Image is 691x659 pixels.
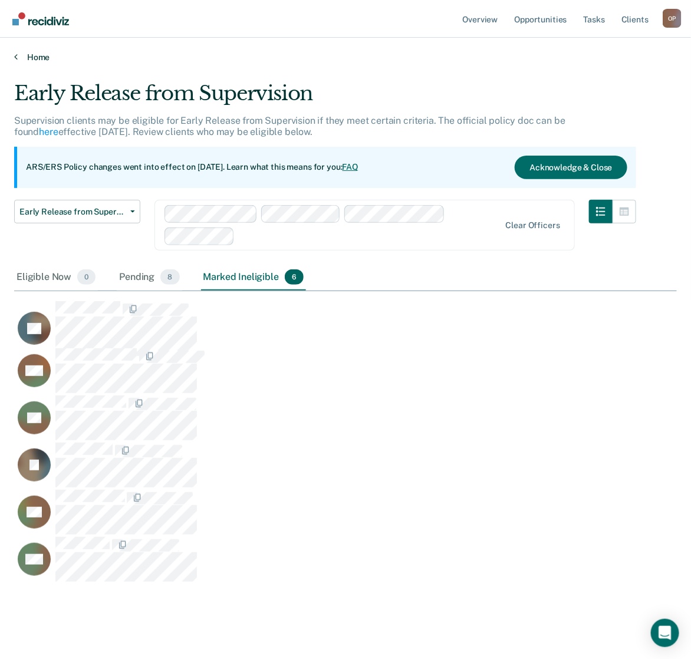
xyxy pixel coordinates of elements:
button: Acknowledge & Close [515,156,627,179]
div: Clear officers [506,220,560,230]
div: CaseloadOpportunityCell-50476622 [14,536,594,584]
div: CaseloadOpportunityCell-02955159 [14,301,594,348]
div: Pending8 [117,265,182,291]
div: Marked Ineligible6 [201,265,307,291]
div: Early Release from Supervision [14,81,636,115]
span: 8 [160,269,179,285]
div: CaseloadOpportunityCell-03339027 [14,442,594,489]
div: CaseloadOpportunityCell-03669417 [14,489,594,536]
p: ARS/ERS Policy changes went into effect on [DATE]. Learn what this means for you: [26,162,358,173]
span: 0 [77,269,96,285]
button: Profile dropdown button [663,9,682,28]
a: here [39,126,58,137]
div: O P [663,9,682,28]
div: Open Intercom Messenger [651,619,679,647]
button: Early Release from Supervision [14,200,140,223]
div: Eligible Now0 [14,265,98,291]
a: Home [14,52,677,62]
span: Early Release from Supervision [19,207,126,217]
div: CaseloadOpportunityCell-08729491 [14,348,594,395]
img: Recidiviz [12,12,69,25]
a: FAQ [343,162,359,172]
p: Supervision clients may be eligible for Early Release from Supervision if they meet certain crite... [14,115,565,137]
span: 6 [285,269,304,285]
div: CaseloadOpportunityCell-08579467 [14,395,594,442]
